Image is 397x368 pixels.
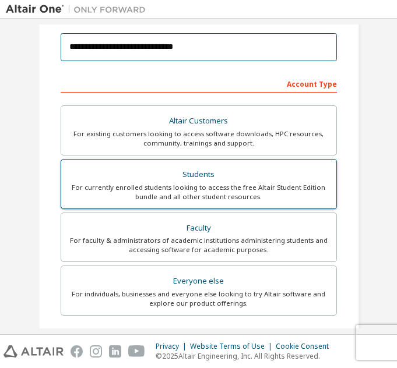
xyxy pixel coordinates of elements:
[276,342,336,351] div: Cookie Consent
[71,345,83,358] img: facebook.svg
[68,167,329,183] div: Students
[68,236,329,254] div: For faculty & administrators of academic institutions administering students and accessing softwa...
[68,220,329,236] div: Faculty
[3,345,64,358] img: altair_logo.svg
[156,342,190,351] div: Privacy
[68,289,329,308] div: For individuals, businesses and everyone else looking to try Altair software and explore our prod...
[68,113,329,129] div: Altair Customers
[6,3,152,15] img: Altair One
[68,273,329,289] div: Everyone else
[109,345,121,358] img: linkedin.svg
[68,183,329,201] div: For currently enrolled students looking to access the free Altair Student Edition bundle and all ...
[90,345,102,358] img: instagram.svg
[61,74,337,93] div: Account Type
[68,129,329,148] div: For existing customers looking to access software downloads, HPC resources, community, trainings ...
[156,351,336,361] p: © 2025 Altair Engineering, Inc. All Rights Reserved.
[190,342,276,351] div: Website Terms of Use
[128,345,145,358] img: youtube.svg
